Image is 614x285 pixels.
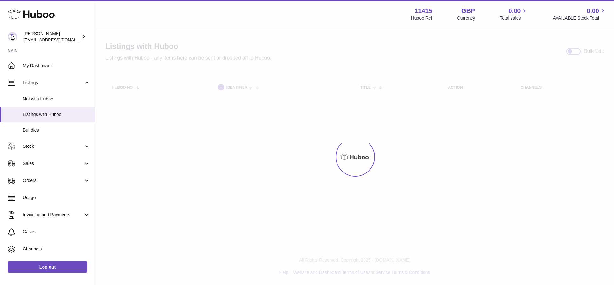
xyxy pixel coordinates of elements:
span: 0.00 [587,7,599,15]
a: 0.00 Total sales [500,7,528,21]
span: Channels [23,246,90,252]
span: Listings [23,80,83,86]
a: Log out [8,261,87,273]
img: care@shopmanto.uk [8,32,17,42]
span: Orders [23,178,83,184]
div: [PERSON_NAME] [23,31,81,43]
span: Usage [23,195,90,201]
a: 0.00 AVAILABLE Stock Total [553,7,606,21]
span: Bundles [23,127,90,133]
span: Not with Huboo [23,96,90,102]
strong: GBP [461,7,475,15]
span: Total sales [500,15,528,21]
span: Sales [23,160,83,166]
span: Stock [23,143,83,149]
span: My Dashboard [23,63,90,69]
div: Huboo Ref [411,15,432,21]
span: AVAILABLE Stock Total [553,15,606,21]
strong: 11415 [415,7,432,15]
span: 0.00 [509,7,521,15]
span: Invoicing and Payments [23,212,83,218]
div: Currency [457,15,475,21]
span: [EMAIL_ADDRESS][DOMAIN_NAME] [23,37,93,42]
span: Cases [23,229,90,235]
span: Listings with Huboo [23,112,90,118]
